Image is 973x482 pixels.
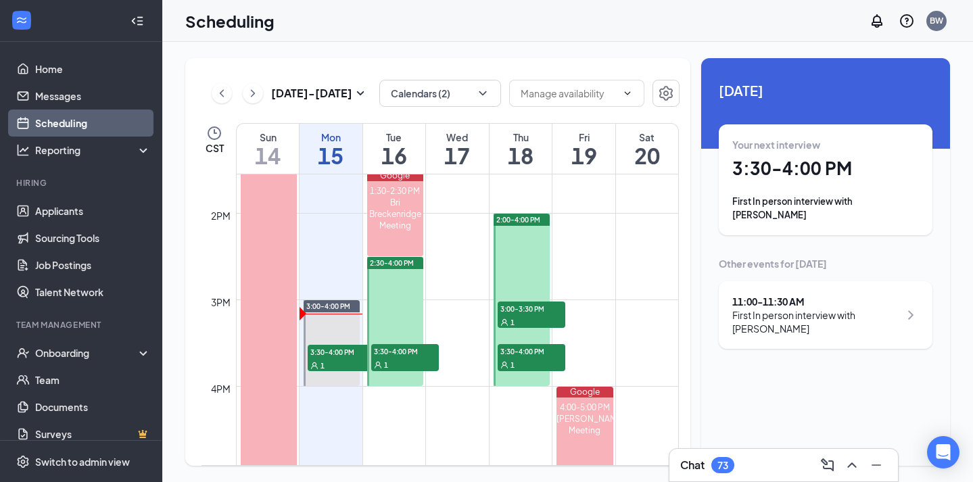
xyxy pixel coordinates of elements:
a: Scheduling [35,110,151,137]
span: [DATE] [719,80,932,101]
div: First In person interview with [PERSON_NAME] [732,195,919,222]
span: 1 [511,318,515,327]
div: 11:00 - 11:30 AM [732,295,899,308]
div: Switch to admin view [35,455,130,468]
a: Team [35,366,151,393]
div: Google [367,170,423,181]
h1: 17 [426,144,489,167]
div: 2pm [208,208,233,223]
a: Job Postings [35,251,151,279]
div: Your next interview [732,138,919,151]
span: 1 [511,360,515,370]
svg: WorkstreamLogo [15,14,28,27]
a: SurveysCrown [35,420,151,448]
svg: Notifications [869,13,885,29]
span: 2:00-4:00 PM [496,215,540,224]
a: Messages [35,82,151,110]
div: 3pm [208,295,233,310]
svg: User [310,362,318,370]
span: 3:00-3:30 PM [498,302,565,315]
button: ChevronRight [243,83,263,103]
svg: Minimize [868,457,884,473]
div: Sat [616,130,678,144]
input: Manage availability [521,86,617,101]
div: Mon [300,130,362,144]
div: Sun [237,130,299,144]
svg: ChevronRight [246,85,260,101]
a: September 14, 2025 [237,124,299,174]
div: BW [930,15,943,26]
div: Hiring [16,177,148,189]
button: Minimize [865,454,887,476]
span: 2:30-4:00 PM [370,258,414,268]
a: Applicants [35,197,151,224]
a: September 17, 2025 [426,124,489,174]
div: Bri Breckenridge Meeting [367,197,423,231]
div: Wed [426,130,489,144]
span: 3:30-4:00 PM [308,345,375,358]
svg: Clock [206,125,222,141]
a: September 16, 2025 [363,124,426,174]
svg: ChevronDown [476,87,490,100]
svg: Collapse [130,14,144,28]
div: Google [556,387,613,397]
h1: 3:30 - 4:00 PM [732,157,919,180]
div: Thu [490,130,552,144]
div: First In person interview with [PERSON_NAME] [732,308,899,335]
div: Onboarding [35,346,139,360]
h3: Chat [680,458,705,473]
div: Fri [552,130,615,144]
svg: QuestionInfo [899,13,915,29]
button: ComposeMessage [817,454,838,476]
div: 1:30-2:30 PM [367,185,423,197]
h3: [DATE] - [DATE] [271,86,352,101]
svg: User [500,361,508,369]
h1: 18 [490,144,552,167]
svg: SmallChevronDown [352,85,369,101]
svg: Settings [16,455,30,468]
svg: User [500,318,508,327]
div: 73 [717,460,728,471]
svg: UserCheck [16,346,30,360]
a: Talent Network [35,279,151,306]
div: Tue [363,130,426,144]
button: Settings [652,80,680,107]
svg: User [374,361,382,369]
a: September 15, 2025 [300,124,362,174]
h1: 16 [363,144,426,167]
div: 4pm [208,381,233,396]
div: 4:00-5:00 PM [556,402,613,413]
div: [PERSON_NAME] Meeting [556,413,613,436]
h1: 19 [552,144,615,167]
h1: 15 [300,144,362,167]
a: Documents [35,393,151,420]
span: 3:30-4:00 PM [371,344,439,358]
svg: Settings [658,85,674,101]
a: Sourcing Tools [35,224,151,251]
span: 1 [384,360,388,370]
svg: ChevronDown [622,88,633,99]
button: ChevronLeft [212,83,232,103]
h1: 20 [616,144,678,167]
div: Other events for [DATE] [719,257,932,270]
span: 3:00-4:00 PM [306,302,350,311]
span: CST [206,141,224,155]
svg: ComposeMessage [820,457,836,473]
div: Reporting [35,143,151,157]
a: September 18, 2025 [490,124,552,174]
svg: ChevronRight [903,307,919,323]
h1: Scheduling [185,9,275,32]
button: ChevronUp [841,454,863,476]
a: Home [35,55,151,82]
svg: ChevronLeft [215,85,229,101]
h1: 14 [237,144,299,167]
a: September 19, 2025 [552,124,615,174]
span: 1 [321,361,325,370]
div: Open Intercom Messenger [927,436,959,468]
svg: Analysis [16,143,30,157]
svg: ChevronUp [844,457,860,473]
button: Calendars (2)ChevronDown [379,80,501,107]
span: 3:30-4:00 PM [498,344,565,358]
div: Team Management [16,319,148,331]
